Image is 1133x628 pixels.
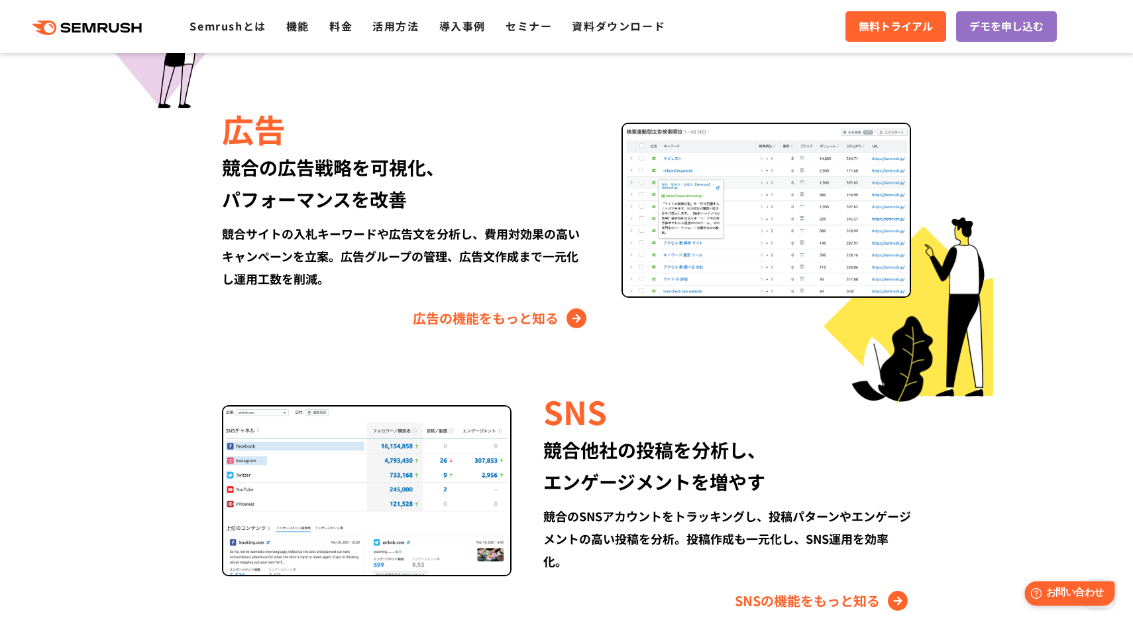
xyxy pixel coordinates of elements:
[735,590,911,611] a: SNSの機能をもっと知る
[543,505,911,572] div: 競合のSNSアカウントをトラッキングし、投稿パターンやエンゲージメントの高い投稿を分析。投稿作成も一元化し、SNS運用を効率化。
[189,18,266,34] a: Semrushとは
[372,18,419,34] a: 活用方法
[1015,576,1118,613] iframe: Help widget launcher
[413,308,590,329] a: 広告の機能をもっと知る
[956,11,1057,42] a: デモを申し込む
[439,18,486,34] a: 導入事例
[859,18,933,35] span: 無料トライアル
[222,222,590,290] div: 競合サイトの入札キーワードや広告文を分析し、費用対効果の高いキャンペーンを立案。広告グループの管理、広告文作成まで一元化し運用工数を削減。
[543,389,911,434] div: SNS
[329,18,352,34] a: 料金
[506,18,552,34] a: セミナー
[543,434,911,497] div: 競合他社の投稿を分析し、 エンゲージメントを増やす
[222,151,590,215] div: 競合の広告戦略を可視化、 パフォーマンスを改善
[845,11,946,42] a: 無料トライアル
[969,18,1044,35] span: デモを申し込む
[222,106,590,151] div: 広告
[286,18,309,34] a: 機能
[572,18,665,34] a: 資料ダウンロード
